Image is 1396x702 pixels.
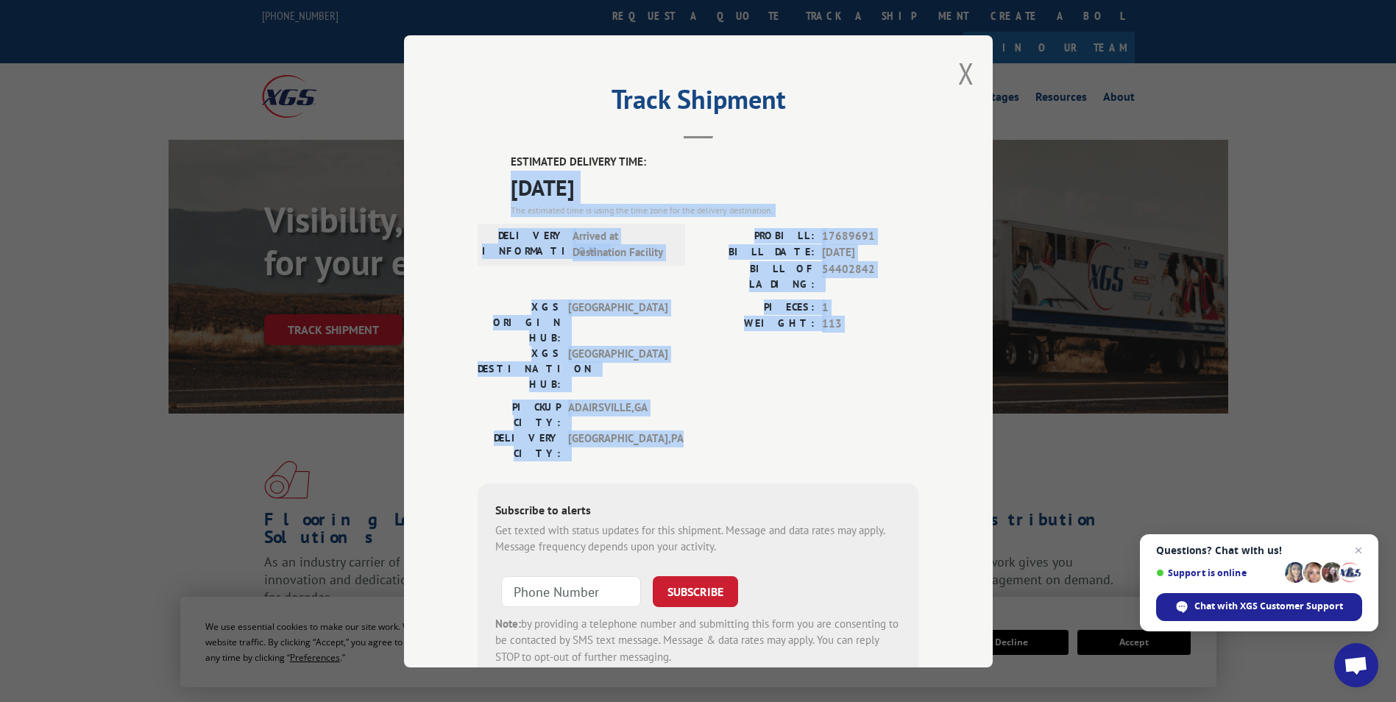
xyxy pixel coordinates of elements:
[822,299,919,316] span: 1
[698,260,815,291] label: BILL OF LADING:
[822,244,919,261] span: [DATE]
[822,227,919,244] span: 17689691
[568,399,667,430] span: ADAIRSVILLE , GA
[478,299,561,345] label: XGS ORIGIN HUB:
[1334,643,1378,687] div: Open chat
[478,430,561,461] label: DELIVERY CITY:
[568,299,667,345] span: [GEOGRAPHIC_DATA]
[822,316,919,333] span: 113
[501,575,641,606] input: Phone Number
[511,170,919,203] span: [DATE]
[822,260,919,291] span: 54402842
[478,399,561,430] label: PICKUP CITY:
[478,89,919,117] h2: Track Shipment
[653,575,738,606] button: SUBSCRIBE
[698,316,815,333] label: WEIGHT:
[478,345,561,391] label: XGS DESTINATION HUB:
[568,345,667,391] span: [GEOGRAPHIC_DATA]
[958,54,974,93] button: Close modal
[1156,593,1362,621] div: Chat with XGS Customer Support
[495,500,901,522] div: Subscribe to alerts
[511,203,919,216] div: The estimated time is using the time zone for the delivery destination.
[1156,545,1362,556] span: Questions? Chat with us!
[495,616,521,630] strong: Note:
[573,227,672,260] span: Arrived at Destination Facility
[482,227,565,260] label: DELIVERY INFORMATION:
[511,154,919,171] label: ESTIMATED DELIVERY TIME:
[568,430,667,461] span: [GEOGRAPHIC_DATA] , PA
[1194,600,1343,613] span: Chat with XGS Customer Support
[495,615,901,665] div: by providing a telephone number and submitting this form you are consenting to be contacted by SM...
[1350,542,1367,559] span: Close chat
[495,522,901,555] div: Get texted with status updates for this shipment. Message and data rates may apply. Message frequ...
[698,244,815,261] label: BILL DATE:
[698,227,815,244] label: PROBILL:
[698,299,815,316] label: PIECES:
[1156,567,1280,578] span: Support is online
